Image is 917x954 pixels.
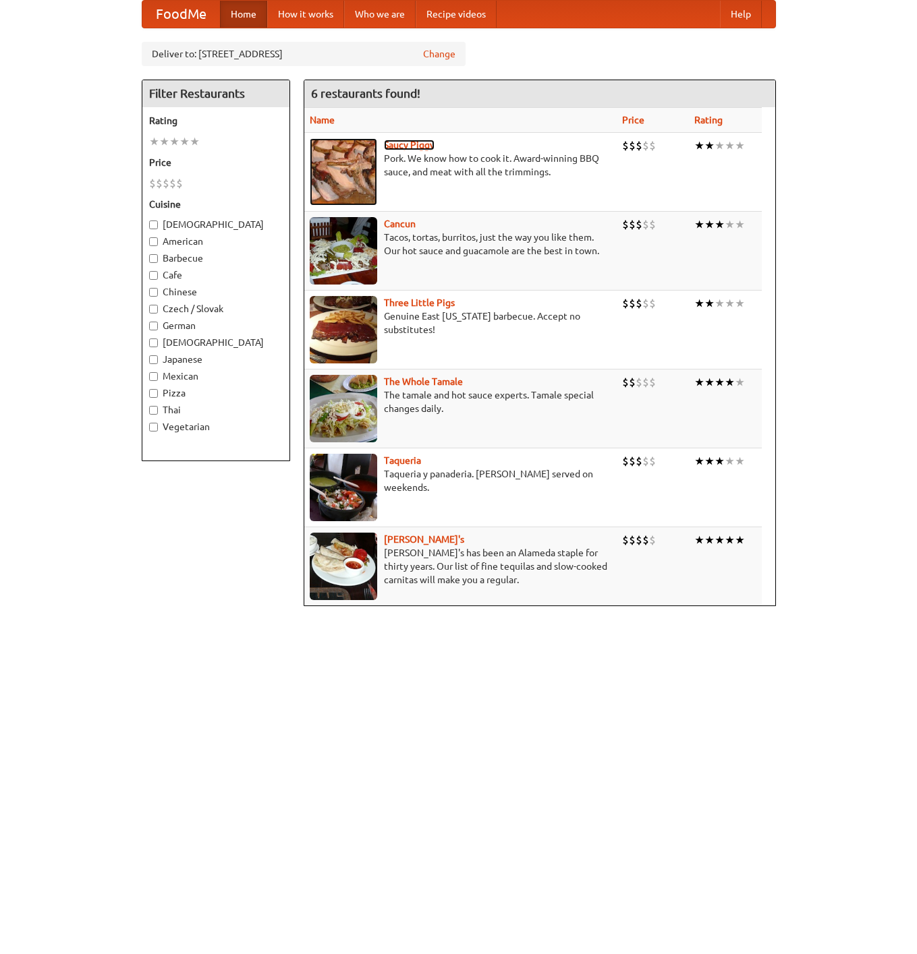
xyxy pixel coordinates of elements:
[149,285,283,299] label: Chinese
[310,375,377,442] img: wholetamale.jpg
[622,138,629,153] li: $
[649,375,656,390] li: $
[423,47,455,61] a: Change
[149,114,283,127] h5: Rating
[636,217,642,232] li: $
[629,138,636,153] li: $
[622,217,629,232] li: $
[694,375,704,390] li: ★
[344,1,416,28] a: Who we are
[149,389,158,398] input: Pizza
[704,533,715,547] li: ★
[384,140,435,150] a: Saucy Piggy
[720,1,762,28] a: Help
[636,454,642,469] li: $
[636,296,642,311] li: $
[163,176,169,191] li: $
[636,533,642,547] li: $
[384,376,463,387] b: The Whole Tamale
[694,296,704,311] li: ★
[649,533,656,547] li: $
[642,296,649,311] li: $
[649,138,656,153] li: $
[725,375,735,390] li: ★
[310,546,611,587] p: [PERSON_NAME]'s has been an Alameda staple for thirty years. Our list of fine tequilas and slow-c...
[149,423,158,431] input: Vegetarian
[735,454,745,469] li: ★
[715,533,725,547] li: ★
[622,454,629,469] li: $
[704,217,715,232] li: ★
[629,533,636,547] li: $
[642,454,649,469] li: $
[149,372,158,381] input: Mexican
[149,386,283,400] label: Pizza
[384,297,455,308] a: Three Little Pigs
[694,115,723,125] a: Rating
[384,455,421,466] a: Taqueria
[642,217,649,232] li: $
[310,231,611,258] p: Tacos, tortas, burritos, just the way you like them. Our hot sauce and guacamole are the best in ...
[310,454,377,521] img: taqueria.jpg
[310,467,611,494] p: Taqueria y panaderia. [PERSON_NAME] served on weekends.
[649,454,656,469] li: $
[384,218,416,229] b: Cancun
[149,235,283,248] label: American
[649,217,656,232] li: $
[149,134,159,149] li: ★
[725,217,735,232] li: ★
[142,80,289,107] h4: Filter Restaurants
[735,217,745,232] li: ★
[725,296,735,311] li: ★
[149,369,283,383] label: Mexican
[267,1,344,28] a: How it works
[622,533,629,547] li: $
[642,533,649,547] li: $
[629,454,636,469] li: $
[220,1,267,28] a: Home
[149,305,158,314] input: Czech / Slovak
[725,138,735,153] li: ★
[149,353,283,366] label: Japanese
[179,134,190,149] li: ★
[715,454,725,469] li: ★
[311,87,420,100] ng-pluralize: 6 restaurants found!
[642,138,649,153] li: $
[704,138,715,153] li: ★
[169,134,179,149] li: ★
[735,138,745,153] li: ★
[384,534,464,545] a: [PERSON_NAME]'s
[704,375,715,390] li: ★
[715,138,725,153] li: ★
[622,296,629,311] li: $
[704,296,715,311] li: ★
[190,134,200,149] li: ★
[642,375,649,390] li: $
[149,420,283,434] label: Vegetarian
[725,533,735,547] li: ★
[149,406,158,415] input: Thai
[149,251,283,265] label: Barbecue
[149,336,283,349] label: [DEMOGRAPHIC_DATA]
[636,375,642,390] li: $
[694,454,704,469] li: ★
[310,115,335,125] a: Name
[715,375,725,390] li: ★
[310,296,377,363] img: littlepigs.jpg
[416,1,497,28] a: Recipe videos
[149,403,283,417] label: Thai
[149,156,283,169] h5: Price
[735,296,745,311] li: ★
[636,138,642,153] li: $
[156,176,163,191] li: $
[149,319,283,332] label: German
[142,42,466,66] div: Deliver to: [STREET_ADDRESS]
[149,338,158,347] input: [DEMOGRAPHIC_DATA]
[159,134,169,149] li: ★
[725,454,735,469] li: ★
[629,296,636,311] li: $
